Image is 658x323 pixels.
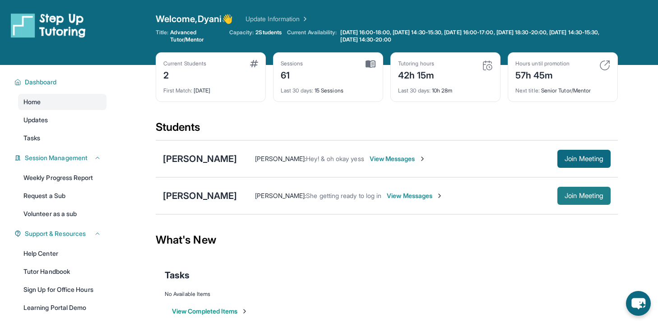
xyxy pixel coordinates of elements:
[281,82,375,94] div: 15 Sessions
[306,155,364,162] span: Hey! & oh okay yess
[229,29,254,36] span: Capacity:
[165,291,609,298] div: No Available Items
[398,67,435,82] div: 42h 15m
[306,192,381,199] span: She getting ready to log in
[398,60,435,67] div: Tutoring hours
[565,156,603,161] span: Join Meeting
[156,220,618,260] div: What's New
[436,192,443,199] img: Chevron-Right
[255,192,306,199] span: [PERSON_NAME] :
[246,14,309,23] a: Update Information
[250,60,258,67] img: card
[172,307,248,316] button: View Completed Items
[165,269,190,281] span: Tasks
[398,82,493,94] div: 10h 28m
[163,189,237,202] div: [PERSON_NAME]
[25,78,57,87] span: Dashboard
[626,291,651,316] button: chat-button
[387,191,443,200] span: View Messages
[370,154,426,163] span: View Messages
[21,78,101,87] button: Dashboard
[300,14,309,23] img: Chevron Right
[557,150,611,168] button: Join Meeting
[23,115,48,125] span: Updates
[21,229,101,238] button: Support & Resources
[18,245,107,262] a: Help Center
[281,67,303,82] div: 61
[23,134,40,143] span: Tasks
[565,193,603,198] span: Join Meeting
[599,60,610,71] img: card
[419,155,426,162] img: Chevron-Right
[18,170,107,186] a: Weekly Progress Report
[18,281,107,298] a: Sign Up for Office Hours
[18,130,107,146] a: Tasks
[163,87,192,94] span: First Match :
[255,155,306,162] span: [PERSON_NAME] :
[21,153,101,162] button: Session Management
[281,60,303,67] div: Sessions
[515,87,540,94] span: Next title :
[25,153,88,162] span: Session Management
[156,29,168,43] span: Title:
[482,60,493,71] img: card
[255,29,282,36] span: 2 Students
[515,60,570,67] div: Hours until promotion
[515,67,570,82] div: 57h 45m
[18,300,107,316] a: Learning Portal Demo
[287,29,337,43] span: Current Availability:
[340,29,616,43] span: [DATE] 16:00-18:00, [DATE] 14:30-15:30, [DATE] 16:00-17:00, [DATE] 18:30-20:00, [DATE] 14:30-15:3...
[170,29,223,43] span: Advanced Tutor/Mentor
[163,152,237,165] div: [PERSON_NAME]
[156,13,233,25] span: Welcome, Dyani 👋
[18,263,107,280] a: Tutor Handbook
[163,67,206,82] div: 2
[11,13,86,38] img: logo
[398,87,431,94] span: Last 30 days :
[156,120,618,140] div: Students
[18,188,107,204] a: Request a Sub
[515,82,610,94] div: Senior Tutor/Mentor
[23,97,41,106] span: Home
[557,187,611,205] button: Join Meeting
[18,94,107,110] a: Home
[25,229,86,238] span: Support & Resources
[163,82,258,94] div: [DATE]
[281,87,313,94] span: Last 30 days :
[18,112,107,128] a: Updates
[338,29,618,43] a: [DATE] 16:00-18:00, [DATE] 14:30-15:30, [DATE] 16:00-17:00, [DATE] 18:30-20:00, [DATE] 14:30-15:3...
[18,206,107,222] a: Volunteer as a sub
[163,60,206,67] div: Current Students
[366,60,375,68] img: card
